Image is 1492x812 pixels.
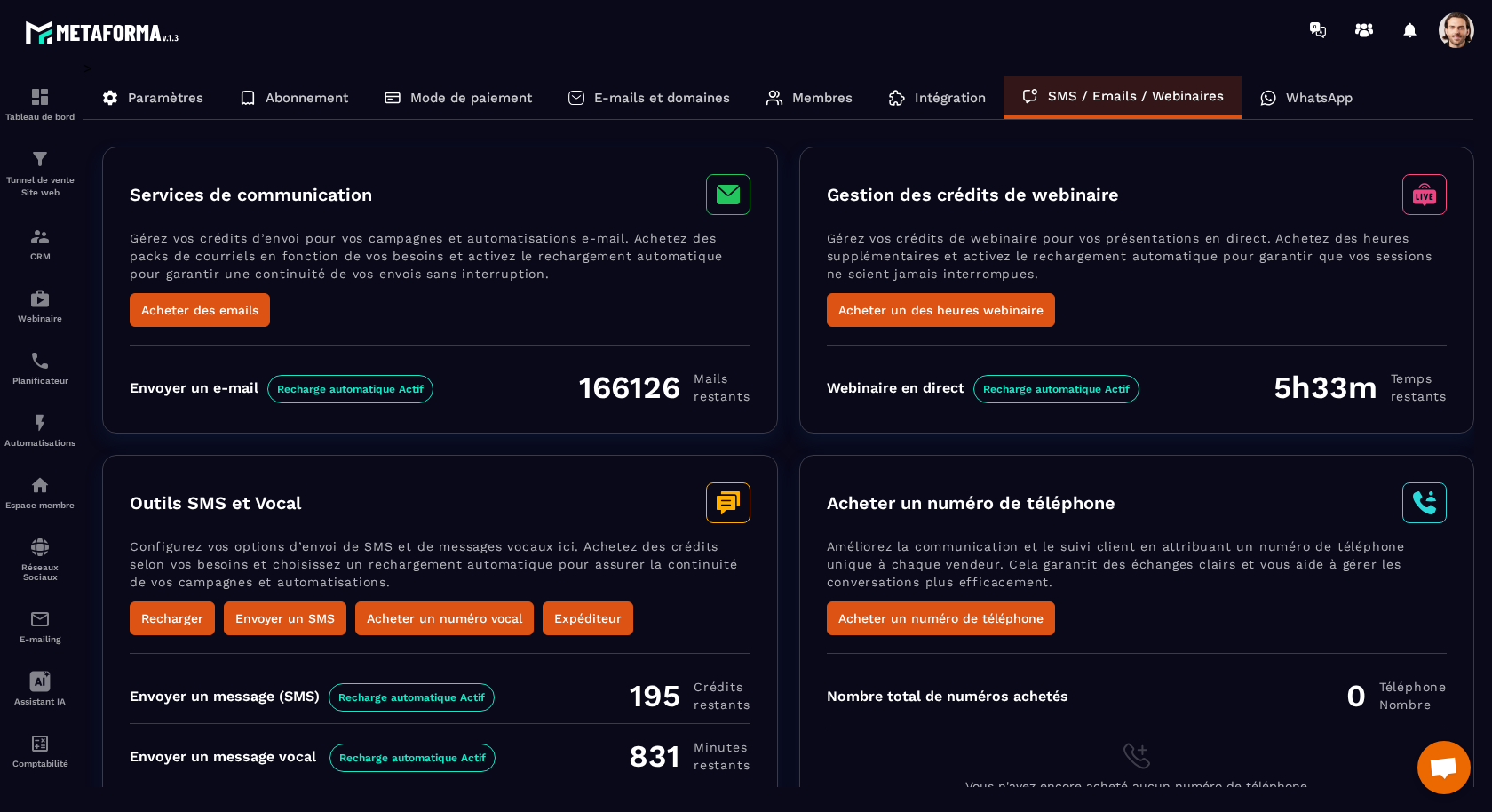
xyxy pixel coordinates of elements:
[827,537,1448,601] p: Améliorez la communication et le suivi client en attribuant un numéro de téléphone unique à chaqu...
[694,678,750,696] span: Crédits
[1286,90,1353,106] p: WhatsApp
[1379,678,1447,696] span: Téléphone
[1391,370,1447,387] span: Temps
[29,609,51,630] img: email
[1391,387,1447,405] span: restants
[827,379,1139,396] div: Webinaire en direct
[355,601,534,635] button: Acheter un numéro vocal
[4,657,75,720] a: Assistant IA
[694,696,750,713] span: restants
[4,438,75,448] p: Automatisations
[29,412,51,434] img: automations
[694,756,750,774] span: restants
[4,759,75,768] p: Comptabilité
[29,537,51,558] img: social-network
[410,90,532,106] p: Mode de paiement
[224,601,346,635] button: Envoyer un SMS
[4,174,75,199] p: Tunnel de vente Site web
[1379,696,1447,713] span: Nombre
[329,744,496,772] span: Recharge automatique Actif
[130,184,372,205] h3: Services de communication
[4,314,75,323] p: Webinaire
[792,90,853,106] p: Membres
[1417,741,1471,794] div: Ouvrir le chat
[4,135,75,212] a: formationformationTunnel de vente Site web
[827,601,1055,635] button: Acheter un numéro de téléphone
[827,492,1115,513] h3: Acheter un numéro de téléphone
[4,523,75,595] a: social-networksocial-networkRéseaux Sociaux
[1346,677,1447,714] div: 0
[4,112,75,122] p: Tableau de bord
[130,379,433,396] div: Envoyer un e-mail
[694,387,750,405] span: restants
[4,73,75,135] a: formationformationTableau de bord
[827,184,1119,205] h3: Gestion des crédits de webinaire
[594,90,730,106] p: E-mails et domaines
[4,634,75,644] p: E-mailing
[827,293,1055,327] button: Acheter un des heures webinaire
[29,86,51,107] img: formation
[827,688,1068,705] div: Nombre total de numéros achetés
[29,733,51,754] img: accountant
[128,90,203,106] p: Paramètres
[29,350,51,371] img: scheduler
[4,697,75,706] p: Assistant IA
[543,601,633,635] button: Expéditeur
[329,683,495,712] span: Recharge automatique Actif
[4,337,75,399] a: schedulerschedulerPlanificateur
[4,275,75,337] a: automationsautomationsWebinaire
[694,738,750,756] span: minutes
[4,212,75,275] a: formationformationCRM
[130,601,215,635] button: Recharger
[1274,369,1447,406] div: 5h33m
[4,595,75,657] a: emailemailE-mailing
[4,461,75,523] a: automationsautomationsEspace membre
[25,16,185,49] img: logo
[694,370,750,387] span: Mails
[915,90,986,106] p: Intégration
[4,399,75,461] a: automationsautomationsAutomatisations
[266,90,348,106] p: Abonnement
[4,562,75,582] p: Réseaux Sociaux
[1048,88,1224,104] p: SMS / Emails / Webinaires
[267,375,433,403] span: Recharge automatique Actif
[130,537,750,601] p: Configurez vos options d’envoi de SMS et de messages vocaux ici. Achetez des crédits selon vos be...
[4,251,75,261] p: CRM
[29,288,51,309] img: automations
[130,293,270,327] button: Acheter des emails
[827,229,1448,293] p: Gérez vos crédits de webinaire pour vos présentations en direct. Achetez des heures supplémentair...
[579,369,750,406] div: 166126
[130,688,495,705] div: Envoyer un message (SMS)
[4,500,75,510] p: Espace membre
[630,677,750,714] div: 195
[130,748,496,765] div: Envoyer un message vocal
[29,474,51,496] img: automations
[973,375,1139,403] span: Recharge automatique Actif
[29,226,51,247] img: formation
[130,492,301,513] h3: Outils SMS et Vocal
[4,720,75,782] a: accountantaccountantComptabilité
[965,779,1307,793] span: Vous n'avez encore acheté aucun numéro de téléphone
[130,229,750,293] p: Gérez vos crédits d’envoi pour vos campagnes et automatisations e-mail. Achetez des packs de cour...
[4,376,75,386] p: Planificateur
[629,737,750,775] div: 831
[29,148,51,170] img: formation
